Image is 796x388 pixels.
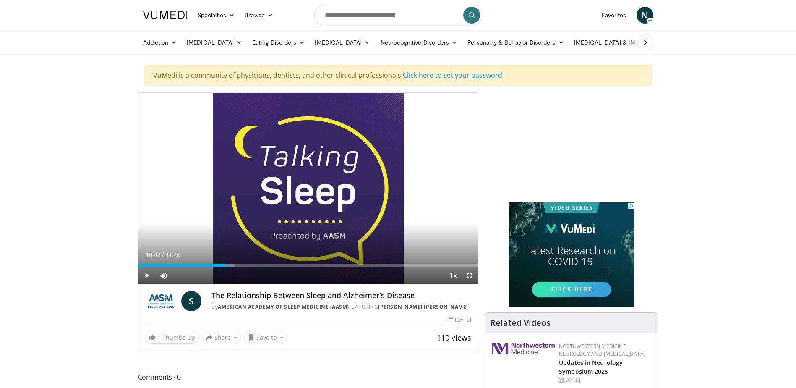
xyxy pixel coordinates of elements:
[138,34,182,51] a: Addiction
[559,343,645,357] a: Northwestern Medicine Neurology and [MEDICAL_DATA]
[244,331,287,344] button: Save to
[193,7,240,24] a: Specialties
[492,343,555,354] img: 2a462fb6-9365-492a-ac79-3166a6f924d8.png.150x105_q85_autocrop_double_scale_upscale_version-0.2.jpg
[424,303,468,310] a: [PERSON_NAME]
[569,34,689,51] a: [MEDICAL_DATA] & [MEDICAL_DATA]
[437,333,471,343] span: 110 views
[240,7,278,24] a: Browse
[165,252,180,258] span: 41:40
[211,303,471,311] div: By FEATURING ,
[146,252,161,258] span: 10:42
[138,93,478,284] video-js: Video Player
[211,291,471,300] h4: The Relationship Between Sleep and Alzheimer’s Disease
[509,92,634,197] iframe: Advertisement
[145,331,199,344] a: 1 Thumbs Up
[138,267,155,284] button: Play
[559,359,623,375] a: Updates in Neurology Symposium 2025
[247,34,310,51] a: Eating Disorders
[376,34,463,51] a: Neurocognitive Disorders
[155,267,172,284] button: Mute
[218,303,349,310] a: American Academy of Sleep Medicine (AASM)
[444,267,461,284] button: Playback Rate
[138,264,478,267] div: Progress Bar
[509,202,634,307] iframe: Advertisement
[314,5,482,25] input: Search topics, interventions
[449,316,471,324] div: [DATE]
[138,372,479,383] span: Comments 0
[202,331,241,344] button: Share
[182,34,247,51] a: [MEDICAL_DATA]
[181,291,201,311] a: S
[490,318,551,328] h4: Related Videos
[462,34,569,51] a: Personality & Behavior Disorders
[310,34,375,51] a: [MEDICAL_DATA]
[637,7,653,24] a: N
[145,291,178,311] img: American Academy of Sleep Medicine (AASM)
[461,267,478,284] button: Fullscreen
[403,71,502,80] a: Click here to set your password
[162,252,164,258] span: /
[144,65,652,86] div: VuMedi is a community of physicians, dentists, and other clinical professionals.
[597,7,632,24] a: Favorites
[157,333,161,341] span: 1
[378,303,423,310] a: [PERSON_NAME]
[559,376,651,384] div: [DATE]
[143,11,188,19] img: VuMedi Logo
